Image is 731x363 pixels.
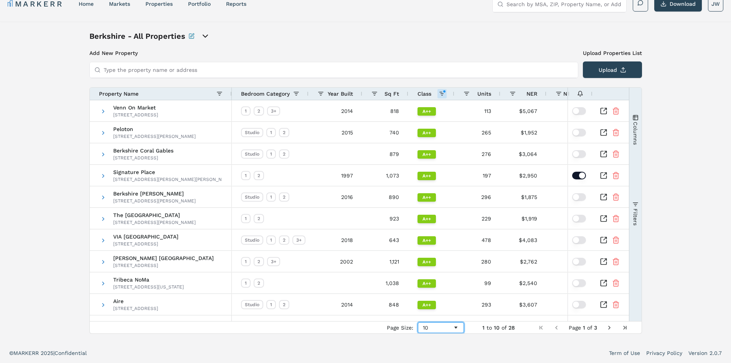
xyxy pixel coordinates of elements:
[362,229,408,250] div: 643
[553,325,559,331] div: Previous Page
[328,91,353,97] span: Year Built
[546,122,600,143] div: $2.64
[241,300,263,309] div: Studio
[600,129,607,136] a: Inspect Comparable
[279,192,289,202] div: 2
[99,91,139,97] span: Property Name
[266,149,276,159] div: 1
[500,229,546,250] div: $4,083
[612,236,620,244] button: Remove Property From Portfolio
[241,214,251,223] div: 1
[500,272,546,293] div: $2,540
[309,251,362,272] div: 2002
[600,193,607,201] a: Inspect Comparable
[113,191,196,196] span: Berkshire [PERSON_NAME]
[612,129,620,136] button: Remove Property From Portfolio
[612,258,620,265] button: Remove Property From Portfolio
[500,122,546,143] div: $1,952
[9,350,13,356] span: ©
[279,235,289,245] div: 2
[309,165,362,186] div: 1997
[612,193,620,201] button: Remove Property From Portfolio
[113,112,158,118] div: [STREET_ADDRESS]
[41,350,54,356] span: 2025 |
[600,258,607,265] a: Inspect Comparable
[279,300,289,309] div: 2
[267,106,280,116] div: 3+
[500,165,546,186] div: $2,950
[482,325,485,331] span: 1
[113,219,196,225] div: [STREET_ADDRESS][PERSON_NAME]
[384,91,399,97] span: Sq Ft
[362,122,408,143] div: 740
[500,294,546,315] div: $3,607
[612,279,620,287] button: Remove Property From Portfolio
[546,294,600,315] div: $4.25
[113,212,196,218] span: The [GEOGRAPHIC_DATA]
[500,143,546,164] div: $3,064
[646,349,682,357] a: Privacy Policy
[612,107,620,115] button: Remove Property From Portfolio
[688,349,722,357] a: Version 2.0.7
[254,106,264,116] div: 2
[583,325,585,331] span: 1
[362,100,408,121] div: 818
[309,229,362,250] div: 2018
[417,215,436,223] div: A++
[113,298,158,304] span: Aire
[266,300,276,309] div: 1
[594,325,597,331] span: 3
[546,186,600,207] div: $2.11
[254,171,264,180] div: 2
[241,278,251,288] div: 1
[266,235,276,245] div: 1
[309,122,362,143] div: 2015
[417,193,436,202] div: A++
[113,105,158,110] span: Venn On Market
[362,251,408,272] div: 1,121
[454,100,500,121] div: 113
[583,49,642,57] label: Upload Properties List
[583,61,642,78] button: Upload
[494,325,500,331] span: 10
[188,1,211,7] a: Portfolio
[612,215,620,222] button: Remove Property From Portfolio
[267,257,280,266] div: 3+
[417,129,436,137] div: A++
[546,100,600,121] div: $6.19
[113,155,173,161] div: [STREET_ADDRESS]
[279,128,289,137] div: 2
[113,148,173,153] span: Berkshire Coral Gables
[241,171,251,180] div: 1
[201,31,210,41] button: open portfolio options
[362,165,408,186] div: 1,073
[600,301,607,308] a: Inspect Comparable
[241,257,251,266] div: 1
[609,349,640,357] a: Term of Use
[417,258,436,266] div: A++
[113,241,178,247] div: [STREET_ADDRESS]
[279,149,289,159] div: 2
[632,208,638,225] span: Filters
[600,236,607,244] a: Inspect Comparable
[454,143,500,164] div: 276
[241,91,290,97] span: Bedroom Category
[417,236,436,245] div: A++
[13,350,41,356] span: MARKERR
[600,279,607,287] a: Inspect Comparable
[309,294,362,315] div: 2014
[454,165,500,186] div: 197
[266,192,276,202] div: 1
[417,301,436,309] div: A++
[632,121,638,144] span: Columns
[362,294,408,315] div: 848
[546,229,600,250] div: $6.35
[254,278,264,288] div: 2
[241,235,263,245] div: Studio
[622,325,628,331] div: Last Page
[487,325,492,331] span: to
[113,126,196,132] span: Peloton
[113,133,196,139] div: [STREET_ADDRESS][PERSON_NAME]
[508,325,515,331] span: 28
[417,172,436,180] div: A++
